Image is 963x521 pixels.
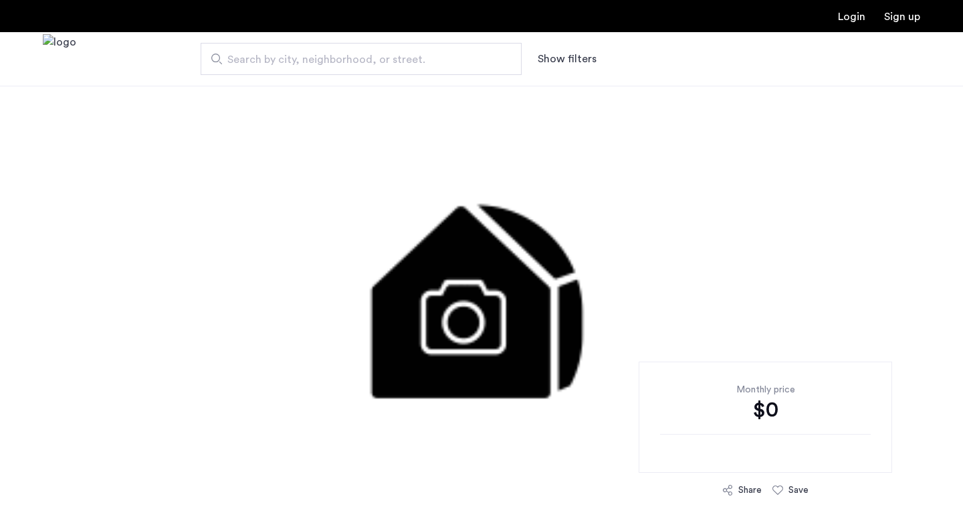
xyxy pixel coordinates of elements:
div: Share [738,483,762,497]
div: Monthly price [660,383,871,396]
a: Cazamio Logo [43,34,76,84]
div: $0 [660,396,871,423]
img: 3.gif [173,86,790,488]
img: logo [43,34,76,84]
a: Registration [884,11,920,22]
button: Show or hide filters [538,51,597,67]
span: Search by city, neighborhood, or street. [227,52,484,68]
input: Apartment Search [201,43,522,75]
div: Save [788,483,809,497]
a: Login [838,11,865,22]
